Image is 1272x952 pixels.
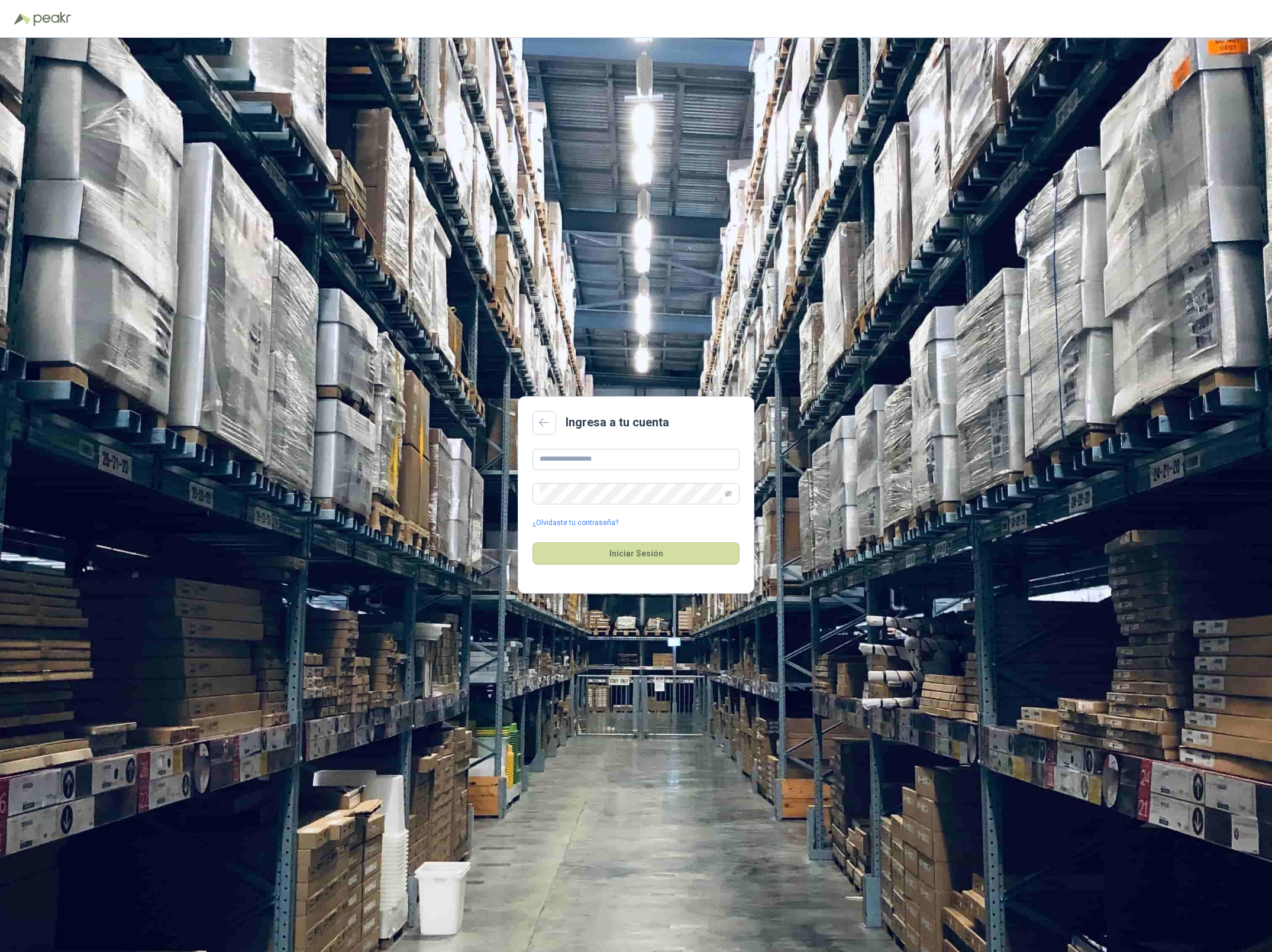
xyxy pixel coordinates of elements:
a: ¿Olvidaste tu contraseña? [532,517,618,529]
button: Iniciar Sesión [532,542,740,565]
img: Peakr [33,12,71,26]
span: eye-invisible [725,490,732,497]
h2: Ingresa a tu cuenta [566,413,669,432]
img: Logo [14,13,31,25]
